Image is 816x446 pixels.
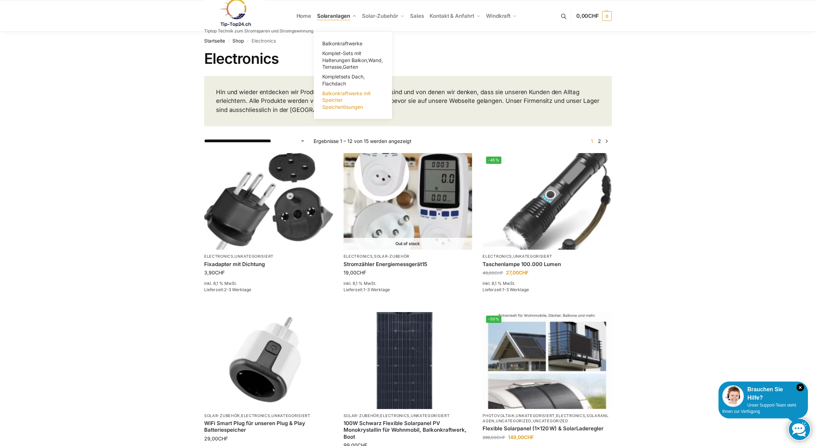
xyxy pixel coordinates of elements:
[318,89,388,112] a: Balkonkraftwerke mit Speicher Speicherlösungen
[483,280,611,287] p: inkl. 8,1 % MwSt.
[533,418,568,423] a: Uncategorized
[483,413,611,424] p: , , , , ,
[380,413,409,418] a: Electronics
[513,254,552,259] a: Unkategorisiert
[204,413,240,418] a: Solar-Zubehör
[483,254,512,259] a: Electronics
[496,435,505,440] span: CHF
[483,270,503,275] bdi: 49,00
[411,413,450,418] a: Unkategorisiert
[344,270,366,275] bdi: 19,00
[204,413,333,418] p: , ,
[483,413,514,418] a: Photovoltaik
[318,48,388,72] a: Komplet-Sets mit Halterungen Balkon,Wand, Terrasse,Garten
[483,312,611,409] img: Flexible Solar Module für Wohnmobile Camping Balkon
[318,72,388,89] a: Kompletsets Dach, Flachdach
[322,50,383,70] span: Komplet-Sets mit Halterungen Balkon,Wand, Terrasse,Garten
[204,137,305,145] select: Shop-Reihenfolge
[588,13,599,19] span: CHF
[483,0,520,32] a: Windkraft
[602,11,612,21] span: 0
[204,50,612,67] h1: Electronics
[496,418,531,423] a: Uncategorized
[576,13,599,19] span: 0,00
[722,385,744,407] img: Customer service
[486,13,510,19] span: Windkraft
[722,385,804,402] div: Brauchen Sie Hilfe?
[410,13,424,19] span: Sales
[344,280,472,287] p: inkl. 8,1 % MwSt.
[215,270,225,275] span: CHF
[204,153,333,250] img: Fixadapter mit Dichtung
[204,287,251,292] span: Lieferzeit:
[374,254,409,259] a: Solar-Zubehör
[596,138,603,144] a: Seite 2
[483,287,529,292] span: Lieferzeit:
[356,270,366,275] span: CHF
[322,74,365,86] span: Kompletsets Dach, Flachdach
[204,254,333,259] p: ,
[427,0,483,32] a: Kontakt & Anfahrt
[317,13,350,19] span: Solaranlagen
[344,287,390,292] span: Lieferzeit:
[483,413,608,423] a: Solaranlagen
[204,270,225,275] bdi: 3,90
[232,38,244,44] a: Shop
[204,420,333,433] a: WiFi Smart Plug für unseren Plug & Play Batteriespeicher
[508,434,534,440] bdi: 149,00
[344,413,379,418] a: Solar-Zubehör
[224,287,251,292] span: 2-3 Werktage
[344,312,472,409] img: 100 watt flexibles solarmodul
[344,153,472,250] img: Stromzähler Schweizer Stecker-2
[556,413,585,418] a: Electronics
[344,261,472,268] a: Stromzähler Energiemessgerät15
[363,287,390,292] span: 1-3 Werktage
[322,40,362,46] span: Balkonkraftwerke
[241,413,270,418] a: Electronics
[722,403,796,414] span: Unser Support-Team steht Ihnen zur Verfügung
[318,39,388,48] a: Balkonkraftwerke
[244,38,251,44] span: /
[519,270,529,275] span: CHF
[483,261,611,268] a: Taschenlampe 100.000 Lumen
[576,6,612,27] a: 0,00CHF 0
[796,384,804,391] i: Schließen
[604,137,609,145] a: →
[204,436,228,441] bdi: 29,00
[483,153,611,250] img: Extrem Starke Taschenlampe
[204,38,225,44] a: Startseite
[587,137,612,145] nav: Produkt-Seitennummerierung
[589,138,595,144] span: Seite 1
[483,425,611,432] a: Flexible Solarpanel (1×120 W) & SolarLaderegler
[322,90,371,110] span: Balkonkraftwerke mit Speicher Speicherlösungen
[204,280,333,287] p: inkl. 8,1 % MwSt.
[516,413,555,418] a: Unkategorisiert
[344,413,472,418] p: , ,
[204,312,333,409] img: WiFi Smart Plug für unseren Plug & Play Batteriespeicher
[344,254,472,259] p: ,
[271,413,310,418] a: Unkategorisiert
[204,29,313,33] p: Tiptop Technik zum Stromsparen und Stromgewinnung
[204,261,333,268] a: Fixadapter mit Dichtung
[225,38,232,44] span: /
[234,254,274,259] a: Unkategorisiert
[506,270,529,275] bdi: 27,00
[204,254,233,259] a: Electronics
[483,435,505,440] bdi: 299,00
[344,153,472,250] a: Out of stockStromzähler Schweizer Stecker-2
[218,436,228,441] span: CHF
[430,13,474,19] span: Kontakt & Anfahrt
[314,0,359,32] a: Solaranlagen
[344,420,472,440] a: 100W Schwarz Flexible Solarpanel PV Monokrystallin für Wohnmobil, Balkonkraftwerk, Boot
[407,0,427,32] a: Sales
[483,153,611,250] a: -45%Extrem Starke Taschenlampe
[483,254,611,259] p: ,
[359,0,407,32] a: Solar-Zubehör
[314,137,411,145] p: Ergebnisse 1 – 12 von 15 werden angezeigt
[362,13,398,19] span: Solar-Zubehör
[483,312,611,409] a: -50%Flexible Solar Module für Wohnmobile Camping Balkon
[502,287,529,292] span: 1-3 Werktage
